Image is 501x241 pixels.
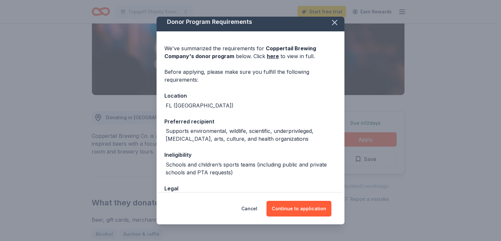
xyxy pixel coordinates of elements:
[266,201,331,217] button: Continue to application
[164,151,337,159] div: Ineligibility
[164,117,337,126] div: Preferred recipient
[164,44,337,60] div: We've summarized the requirements for below. Click to view in full.
[166,161,337,176] div: Schools and children’s sports teams (including public and private schools and PTA requests)
[164,91,337,100] div: Location
[267,52,279,60] a: here
[241,201,257,217] button: Cancel
[166,127,337,143] div: Supports environmental, wildlife, scientific, underprivileged, [MEDICAL_DATA], arts, culture, and...
[164,68,337,84] div: Before applying, please make sure you fulfill the following requirements:
[164,184,337,193] div: Legal
[157,13,344,31] div: Donor Program Requirements
[166,102,234,109] div: FL ([GEOGRAPHIC_DATA])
